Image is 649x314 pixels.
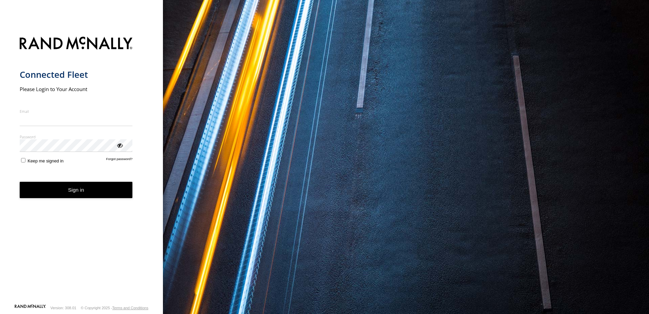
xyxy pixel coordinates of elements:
[15,304,46,311] a: Visit our Website
[106,157,133,163] a: Forgot password?
[20,134,133,139] label: Password
[20,33,144,304] form: main
[51,306,76,310] div: Version: 308.01
[116,142,123,149] div: ViewPassword
[20,35,133,53] img: Rand McNally
[27,158,63,163] span: Keep me signed in
[20,182,133,198] button: Sign in
[20,109,133,114] label: Email
[112,306,148,310] a: Terms and Conditions
[20,69,133,80] h1: Connected Fleet
[20,86,133,92] h2: Please Login to Your Account
[81,306,148,310] div: © Copyright 2025 -
[21,158,25,162] input: Keep me signed in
